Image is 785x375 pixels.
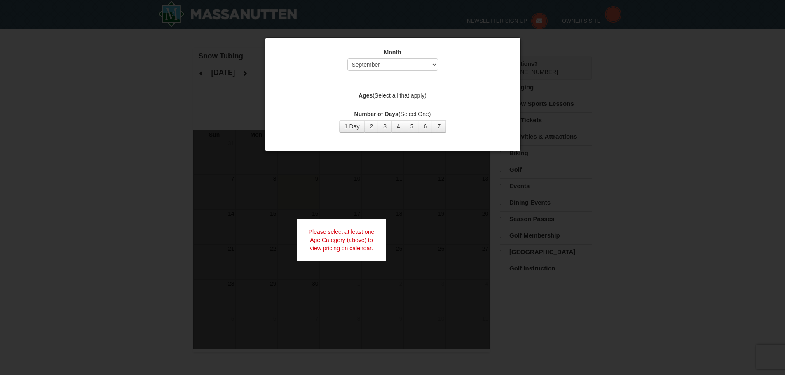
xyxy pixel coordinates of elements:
button: 3 [378,120,392,133]
button: 6 [419,120,433,133]
button: 7 [432,120,446,133]
strong: Number of Days [354,111,398,117]
label: (Select all that apply) [275,91,510,100]
button: 4 [391,120,405,133]
button: 2 [364,120,378,133]
label: (Select One) [275,110,510,118]
div: Please select at least one Age Category (above) to view pricing on calendar. [297,219,386,261]
button: 5 [405,120,419,133]
strong: Ages [359,92,373,99]
button: 1 Day [339,120,365,133]
strong: Month [384,49,401,56]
